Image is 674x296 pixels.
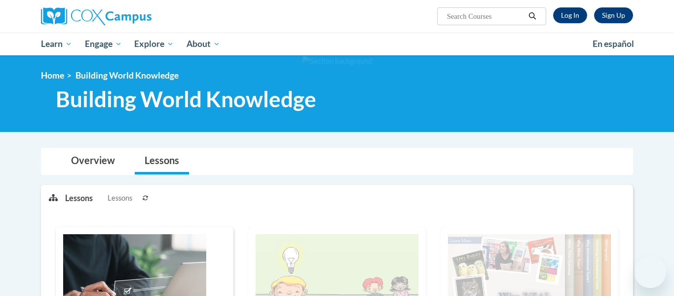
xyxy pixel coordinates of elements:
[26,33,648,55] div: Main menu
[41,7,151,25] img: Cox Campus
[108,193,132,204] span: Lessons
[78,33,128,55] a: Engage
[586,34,640,54] a: En español
[593,39,634,49] span: En español
[302,56,372,67] img: Section background
[56,86,316,112] span: Building World Knowledge
[85,38,122,50] span: Engage
[75,70,179,81] span: Building World Knowledge
[41,7,228,25] a: Cox Campus
[180,33,226,55] a: About
[41,38,72,50] span: Learn
[41,70,64,81] a: Home
[594,7,633,23] a: Register
[187,38,220,50] span: About
[134,38,174,50] span: Explore
[35,33,78,55] a: Learn
[446,10,525,22] input: Search Courses
[135,148,189,174] a: Lessons
[635,256,666,288] iframe: Button to launch messaging window
[553,7,587,23] a: Log In
[128,33,180,55] a: Explore
[61,148,125,174] a: Overview
[65,193,93,204] p: Lessons
[525,10,540,22] button: Search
